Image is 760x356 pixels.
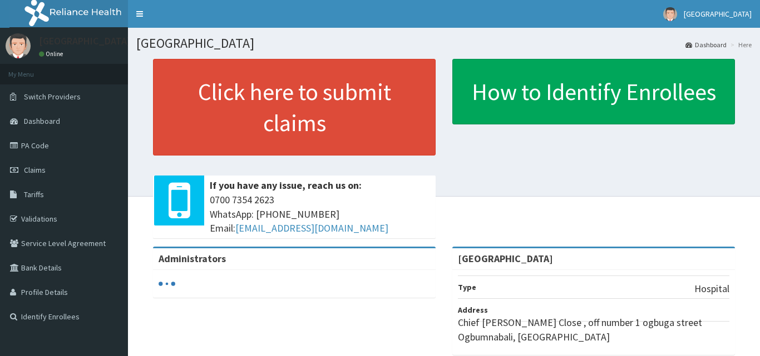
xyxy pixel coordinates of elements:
[694,282,729,296] p: Hospital
[24,189,44,199] span: Tariffs
[210,193,430,235] span: 0700 7354 2623 WhatsApp: [PHONE_NUMBER] Email:
[153,59,436,156] a: Click here to submit claims
[458,305,488,315] b: Address
[39,50,66,58] a: Online
[235,222,388,234] a: [EMAIL_ADDRESS][DOMAIN_NAME]
[458,282,476,292] b: Type
[210,179,362,192] b: If you have any issue, reach us on:
[458,252,553,265] strong: [GEOGRAPHIC_DATA]
[24,116,60,126] span: Dashboard
[39,36,131,46] p: [GEOGRAPHIC_DATA]
[24,92,81,102] span: Switch Providers
[6,33,31,58] img: User Image
[685,40,727,49] a: Dashboard
[458,315,729,344] p: Chief [PERSON_NAME] Close , off number 1 ogbuga street Ogbumnabali, [GEOGRAPHIC_DATA]
[728,40,752,49] li: Here
[159,275,175,292] svg: audio-loading
[24,165,46,175] span: Claims
[452,59,735,124] a: How to Identify Enrollees
[159,252,226,265] b: Administrators
[663,7,677,21] img: User Image
[684,9,752,19] span: [GEOGRAPHIC_DATA]
[136,36,752,51] h1: [GEOGRAPHIC_DATA]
